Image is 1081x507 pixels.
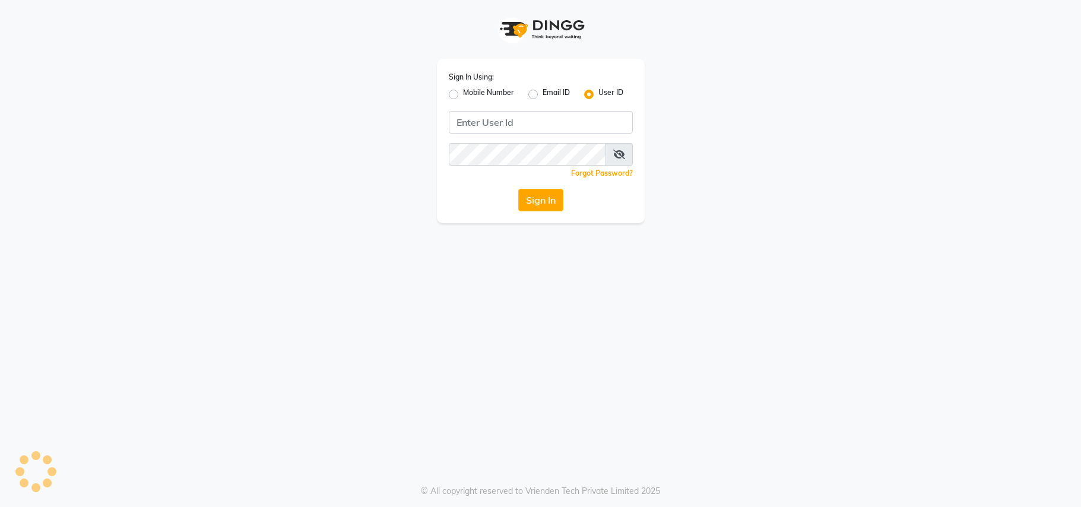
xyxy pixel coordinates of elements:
[493,12,588,47] img: logo1.svg
[543,87,570,102] label: Email ID
[571,169,633,178] a: Forgot Password?
[598,87,623,102] label: User ID
[449,72,494,83] label: Sign In Using:
[518,189,563,211] button: Sign In
[449,143,606,166] input: Username
[463,87,514,102] label: Mobile Number
[449,111,633,134] input: Username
